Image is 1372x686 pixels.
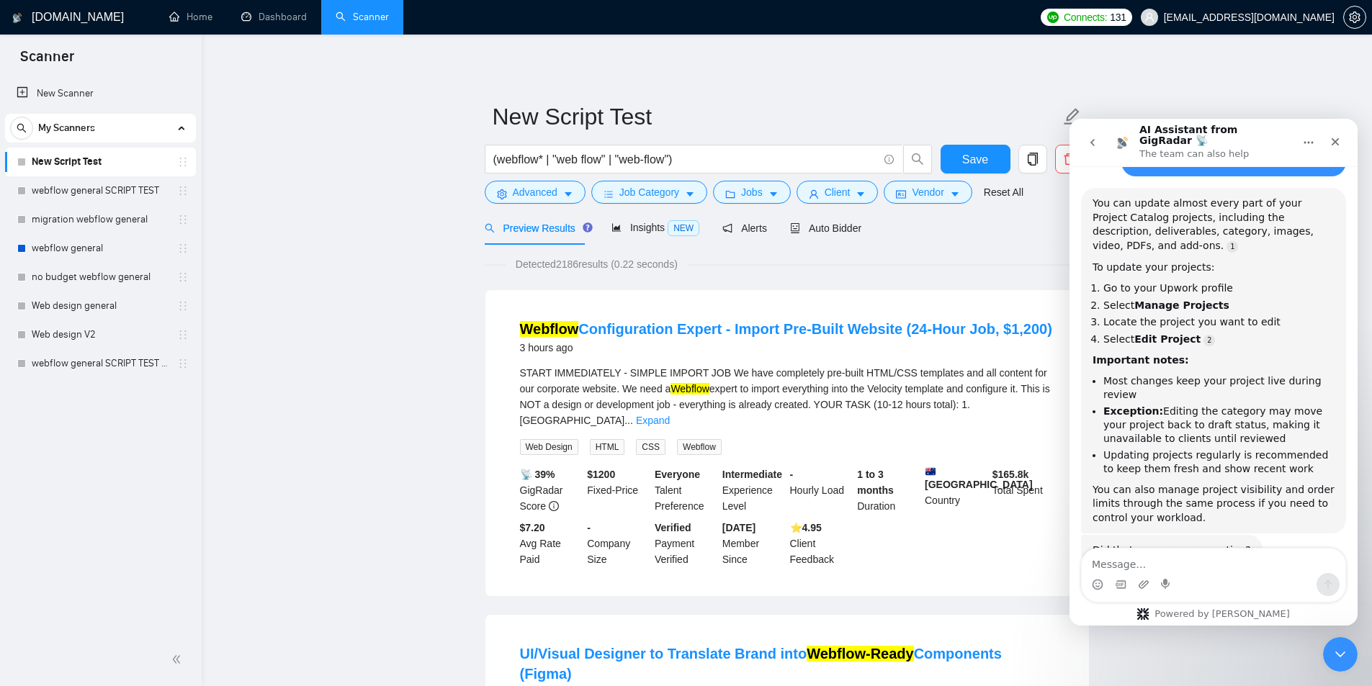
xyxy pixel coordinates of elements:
[587,522,591,533] b: -
[38,114,95,143] span: My Scanners
[962,150,988,168] span: Save
[719,466,787,514] div: Experience Level
[925,466,936,477] img: 🇦🇺
[32,349,169,378] a: webflow general SCRIPT TEST V2
[1055,145,1084,173] button: delete
[177,214,189,225] span: holder
[619,184,679,200] span: Job Category
[587,469,615,480] b: $ 1200
[517,520,585,567] div: Avg Rate Paid
[854,466,922,514] div: Duration
[636,439,665,455] span: CSS
[624,415,633,426] span: ...
[722,522,756,533] b: [DATE]
[591,181,707,204] button: barsJob Categorycaret-down
[790,522,822,533] b: ⭐️ 4.95
[177,300,189,312] span: holder
[336,11,389,23] a: searchScanner
[722,223,732,233] span: notification
[497,189,507,199] span: setting
[685,189,695,199] span: caret-down
[611,222,622,233] span: area-chart
[652,466,719,514] div: Talent Preference
[1064,9,1107,25] span: Connects:
[32,176,169,205] a: webflow general SCRIPT TEST
[493,99,1060,135] input: Scanner name...
[1110,9,1126,25] span: 131
[177,358,189,369] span: holder
[520,522,545,533] b: $7.20
[241,11,307,23] a: dashboardDashboard
[549,501,559,511] span: info-circle
[584,520,652,567] div: Company Size
[1056,153,1083,166] span: delete
[169,11,212,23] a: homeHome
[1343,6,1366,29] button: setting
[32,292,169,320] a: Web design general
[722,222,767,234] span: Alerts
[177,271,189,283] span: holder
[604,189,614,199] span: bars
[655,469,700,480] b: Everyone
[725,189,735,199] span: folder
[1323,637,1358,672] iframe: To enrich screen reader interactions, please activate Accessibility in Grammarly extension settings
[912,184,943,200] span: Vendor
[5,79,196,108] li: New Scanner
[177,156,189,168] span: holder
[787,466,855,514] div: Hourly Load
[797,181,879,204] button: userClientcaret-down
[884,181,972,204] button: idcardVendorcaret-down
[506,256,688,272] span: Detected 2186 results (0.22 seconds)
[790,469,794,480] b: -
[768,189,779,199] span: caret-down
[992,469,1029,480] b: $ 165.8k
[493,150,878,168] input: Search Freelance Jobs...
[990,466,1057,514] div: Total Spent
[520,321,1052,337] a: WebflowConfiguration Expert - Import Pre-Built Website (24-Hour Job, $1,200)
[856,189,866,199] span: caret-down
[896,189,906,199] span: idcard
[520,321,579,337] mark: Webflow
[807,646,914,662] mark: Webflow-Ready
[32,205,169,234] a: migration webflow general
[32,234,169,263] a: webflow general
[177,243,189,254] span: holder
[485,181,586,204] button: settingAdvancedcaret-down
[1344,12,1366,23] span: setting
[520,646,1002,682] a: UI/Visual Designer to Translate Brand intoWebflow-ReadyComponents (Figma)
[520,339,1052,356] div: 3 hours ago
[825,184,851,200] span: Client
[671,383,709,394] mark: Webflow
[177,329,189,340] span: holder
[652,520,719,567] div: Payment Verified
[520,439,578,455] span: Web Design
[581,221,594,234] div: Tooltip anchor
[177,185,189,197] span: holder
